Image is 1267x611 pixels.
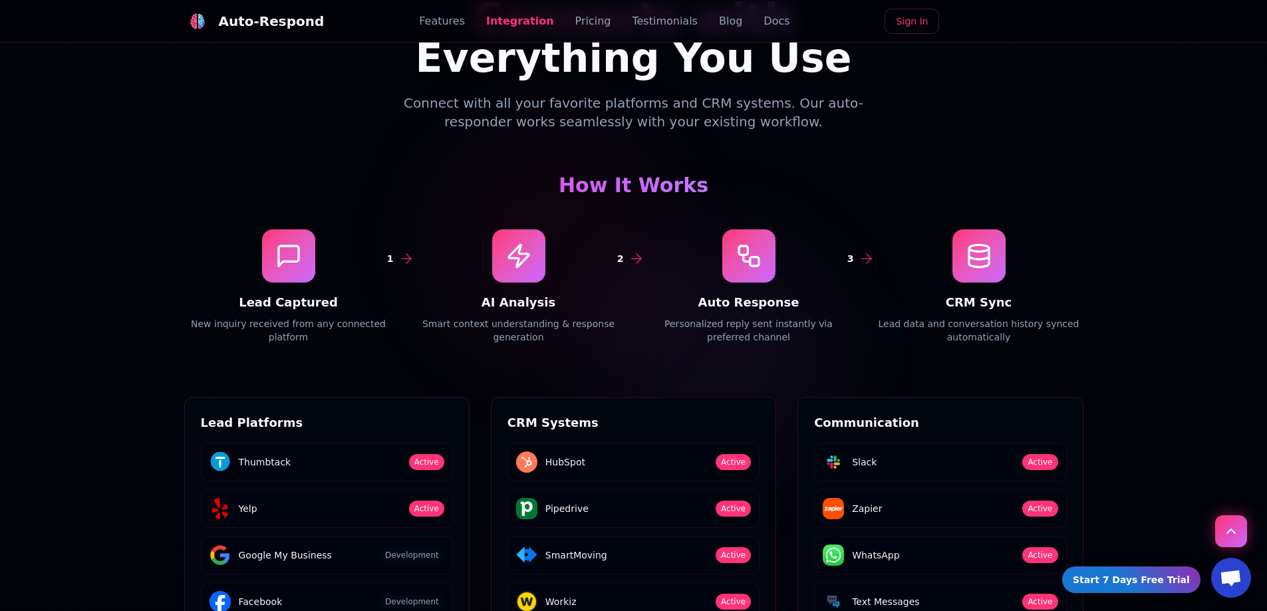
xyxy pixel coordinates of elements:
span: Active [1022,454,1057,470]
span: Facebook [239,595,283,608]
img: Slack logo [823,451,844,473]
div: 1 [382,251,398,267]
a: Auto-Respond [184,8,325,35]
span: Slack [852,455,877,469]
h4: AI Analysis [414,293,623,312]
img: HubSpot logo [516,451,537,473]
div: Open chat [1211,558,1251,598]
span: HubSpot [545,455,585,469]
span: Zapier [852,502,882,515]
img: Thumbtack logo [210,451,231,473]
div: Auto-Respond [219,12,325,31]
h3: CRM Systems [507,414,760,432]
img: WhatsApp logo [823,545,844,566]
a: Testimonials [632,13,698,29]
button: Scroll to top [1215,515,1247,547]
div: 3 [843,251,859,267]
h4: Auto Response [644,293,853,312]
span: Active [716,501,751,517]
span: Text Messages [852,595,919,608]
span: Google My Business [239,549,332,562]
span: Thumbtack [239,455,291,469]
iframe: Sign in with Google Button [943,7,1089,37]
p: Smart context understanding & response generation [414,317,623,344]
span: Active [409,501,444,517]
span: SmartMoving [545,549,607,562]
span: Development [380,594,444,610]
span: Yelp [239,502,257,515]
img: SmartMoving logo [516,545,537,566]
p: Lead data and conversation history synced automatically [875,317,1083,344]
a: Integration [486,13,554,29]
h3: Lead Platforms [201,414,453,432]
span: Everything You Use [416,35,852,81]
span: Active [1022,547,1057,563]
h4: Lead Captured [184,293,393,312]
span: Active [409,454,444,470]
a: Start 7 Days Free Trial [1062,566,1200,593]
p: Connect with all your favorite platforms and CRM systems. Our auto-responder works seamlessly wit... [378,94,889,131]
span: Active [716,547,751,563]
img: Zapier logo [823,498,844,519]
a: Features [419,13,465,29]
span: Workiz [545,595,577,608]
img: Yelp logo [210,498,231,519]
p: Personalized reply sent instantly via preferred channel [644,317,853,344]
span: Active [716,594,751,610]
span: Active [1022,501,1057,517]
a: Blog [719,13,742,29]
span: Pipedrive [545,502,589,515]
p: New inquiry received from any connected platform [184,317,393,344]
img: Google My Business logo [210,545,231,566]
span: Active [1022,594,1057,610]
a: Pricing [575,13,611,29]
span: Active [716,454,751,470]
span: WhatsApp [852,549,899,562]
h4: CRM Sync [875,293,1083,312]
span: Development [380,547,444,563]
h3: How It Works [184,174,1083,197]
a: Sign In [885,9,939,34]
img: Pipedrive logo [516,498,537,519]
img: logo.svg [190,13,206,29]
a: Docs [764,13,789,29]
div: 2 [613,251,629,267]
h3: Communication [814,414,1066,432]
